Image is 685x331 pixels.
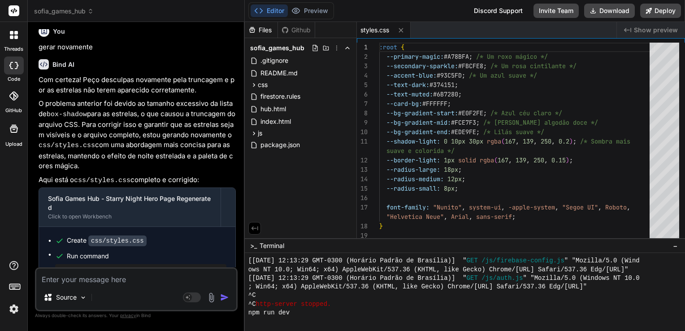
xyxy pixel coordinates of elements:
span: package.json [260,139,301,150]
span: --text-dark: [386,81,429,89]
span: ; [476,118,480,126]
span: 1px [444,156,455,164]
span: ; [455,184,458,192]
span: 250 [533,156,544,164]
span: 30px [469,137,483,145]
span: --bg-gradient-start: [386,109,458,117]
span: ; [573,137,577,145]
span: ; [458,165,462,174]
span: , [469,213,473,221]
span: − [673,241,678,250]
span: --primary-magic: [386,52,444,61]
span: , [508,156,512,164]
span: ; [447,100,451,108]
span: #EDE9FE [451,128,476,136]
span: , [516,137,519,145]
img: attachment [206,292,217,303]
span: 12px [447,175,462,183]
span: 8px [444,184,455,192]
span: GET [467,274,478,283]
span: ; [458,90,462,98]
span: Roboto [605,203,627,211]
div: 12 [357,156,368,165]
span: "Helvetica Neue" [386,213,444,221]
span: ; [462,175,465,183]
div: 11 [357,137,368,146]
p: gerar novamente [39,42,236,52]
span: ( [494,156,498,164]
div: 13 [357,165,368,174]
div: 19 [357,231,368,240]
span: 0.2 [559,137,569,145]
span: ; [512,213,516,221]
span: system-ui [469,203,501,211]
span: ; [483,62,487,70]
span: .gitignore [260,55,289,66]
span: /* Um azul suave */ [469,71,537,79]
span: /js/firebase-config.js [481,257,564,265]
span: --radius-small: [386,184,440,192]
span: --accent-blue: [386,71,437,79]
span: hub.html [260,104,287,114]
span: , [598,203,602,211]
div: 10 [357,127,368,137]
span: " "Mozilla/5.0 (Windows NT 10.0 [523,274,640,283]
div: 7 [357,99,368,109]
button: Sofia Games Hub - Starry Night Hero Page RegeneratedClick to open Workbench [39,188,221,226]
span: GET [467,257,478,265]
div: Click to open Workbench [48,213,212,220]
span: ; Win64; x64) AppleWebKit/537.36 (KHTML, like Gecko) Chrome/[URL] Safari/537.36 Edg/[URL]" [248,283,587,291]
span: http-server stopped. [256,300,331,309]
div: Github [278,26,315,35]
span: #E0F2FE [458,109,483,117]
span: rgba [487,137,501,145]
span: Terminal [260,241,284,250]
button: Editor [251,4,288,17]
div: 16 [357,193,368,203]
span: #93C5FD [437,71,462,79]
span: 139 [523,137,533,145]
div: 3 [357,61,368,71]
span: #FCE7F3 [451,118,476,126]
span: 139 [516,156,526,164]
span: sofia_games_hub [250,44,304,52]
span: 167 [505,137,516,145]
label: GitHub [5,107,22,114]
span: , [551,137,555,145]
span: :root [379,43,397,51]
div: 15 [357,184,368,193]
span: ows NT 10.0; Win64; x64) AppleWebKit/537.36 (KHTML, like Gecko) Chrome/[URL] Safari/537.36 Edg/[U... [248,266,629,274]
span: { [401,43,404,51]
button: − [671,239,680,253]
span: --border-light: [386,156,440,164]
span: /* Um roxo mágico */ [476,52,548,61]
span: --text-muted: [386,90,433,98]
button: Deploy [640,4,681,18]
span: #374151 [429,81,455,89]
span: README.md [260,68,299,78]
span: /* Um rosa cintilante */ [490,62,577,70]
span: 0 [444,137,447,145]
span: , [555,203,559,211]
div: 14 [357,174,368,184]
img: settings [6,301,22,317]
span: " "Mozilla/5.0 (Wind [564,257,640,265]
span: ; [476,128,480,136]
span: ; [455,81,458,89]
span: ^C [248,300,256,309]
span: #6B7280 [433,90,458,98]
span: /* Sombra mais [580,137,630,145]
span: /* Lilás suave */ [483,128,544,136]
button: Invite Team [533,4,579,18]
span: ( [501,137,505,145]
span: ^C [248,291,256,300]
span: firestore.rules [260,91,301,102]
img: Pick Models [79,294,87,301]
div: 1 [357,43,368,52]
span: ; [469,52,473,61]
span: 10px [451,137,465,145]
span: --radius-medium: [386,175,444,183]
button: Download [584,4,635,18]
label: threads [4,45,23,53]
code: css/styles.css [39,142,95,149]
